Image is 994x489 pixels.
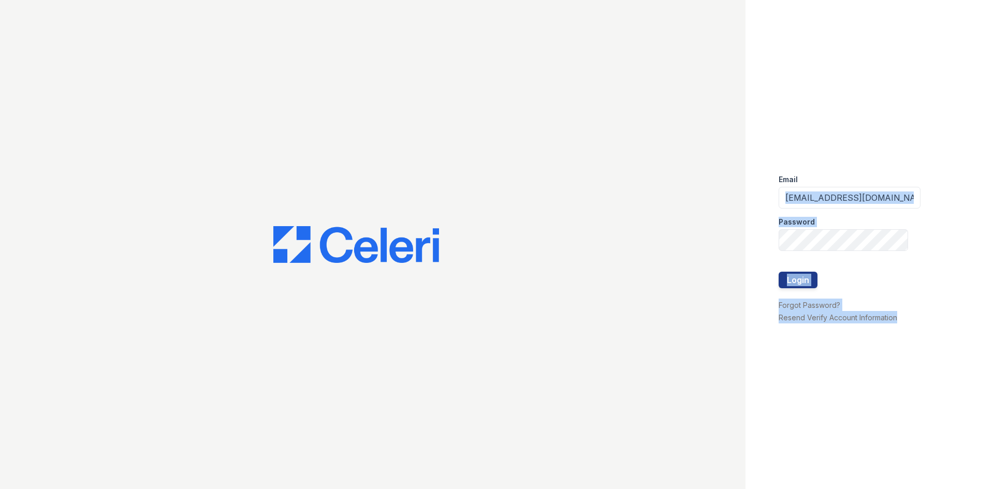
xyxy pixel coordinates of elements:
[779,174,798,185] label: Email
[779,313,897,322] a: Resend Verify Account Information
[779,217,815,227] label: Password
[779,301,840,309] a: Forgot Password?
[273,226,439,263] img: CE_Logo_Blue-a8612792a0a2168367f1c8372b55b34899dd931a85d93a1a3d3e32e68fde9ad4.png
[779,272,817,288] button: Login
